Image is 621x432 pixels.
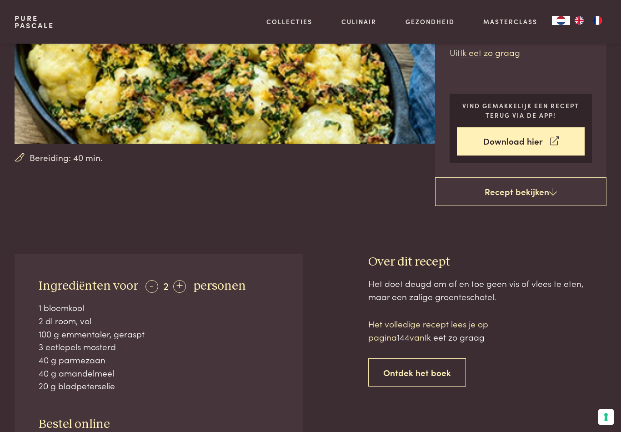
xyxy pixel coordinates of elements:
div: 40 g parmezaan [39,353,279,367]
div: 3 eetlepels mosterd [39,340,279,353]
a: FR [588,16,606,25]
span: 144 [397,331,410,343]
div: 20 g bladpeterselie [39,379,279,392]
a: Collecties [266,17,312,26]
div: 40 g amandelmeel [39,367,279,380]
span: Ik eet zo graag [425,331,485,343]
a: Recept bekijken [435,177,606,206]
ul: Language list [570,16,606,25]
p: Het volledige recept lees je op pagina van [368,317,523,343]
div: - [145,280,158,293]
h3: Over dit recept [368,254,606,270]
a: Gezondheid [406,17,455,26]
div: Het doet deugd om af en toe geen vis of vlees te eten, maar een zalige groenteschotel. [368,277,606,303]
button: Uw voorkeuren voor toestemming voor trackingtechnologieën [598,409,614,425]
p: Uit [450,46,592,59]
div: + [173,280,186,293]
a: Culinair [341,17,376,26]
a: NL [552,16,570,25]
a: EN [570,16,588,25]
a: PurePascale [15,15,54,29]
span: 2 [163,278,169,293]
a: Ik eet zo graag [460,46,520,58]
div: 2 dl room, vol [39,314,279,327]
span: personen [193,280,246,292]
aside: Language selected: Nederlands [552,16,606,25]
a: Download hier [457,127,585,156]
div: 100 g emmentaler, geraspt [39,327,279,341]
a: Ontdek het boek [368,358,466,387]
p: Vind gemakkelijk een recept terug via de app! [457,101,585,120]
div: 1 bloemkool [39,301,279,314]
div: Language [552,16,570,25]
span: Bereiding: 40 min. [30,151,103,164]
span: Ingrediënten voor [39,280,138,292]
a: Masterclass [483,17,537,26]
